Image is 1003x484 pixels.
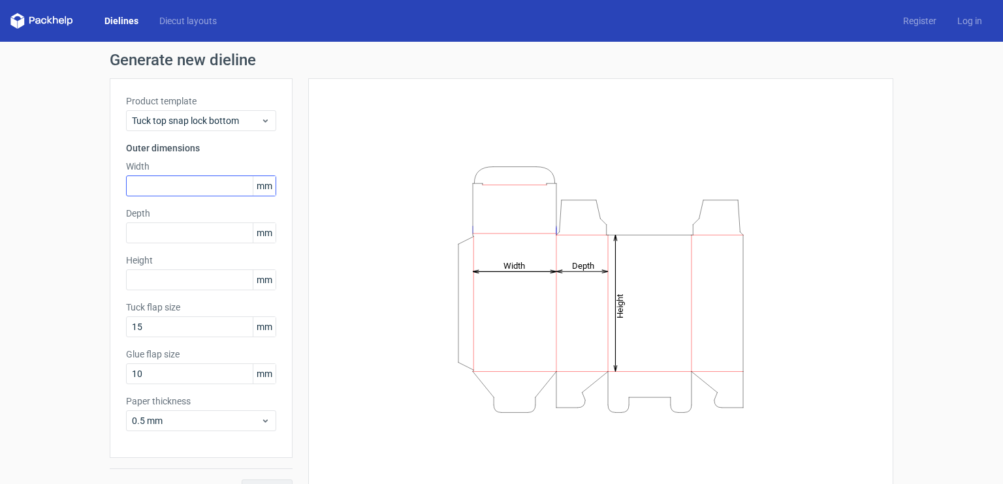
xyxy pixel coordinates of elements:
[126,95,276,108] label: Product template
[126,301,276,314] label: Tuck flap size
[126,207,276,220] label: Depth
[503,260,525,270] tspan: Width
[126,348,276,361] label: Glue flap size
[947,14,993,27] a: Log in
[126,142,276,155] h3: Outer dimensions
[126,160,276,173] label: Width
[253,317,276,337] span: mm
[126,395,276,408] label: Paper thickness
[149,14,227,27] a: Diecut layouts
[126,254,276,267] label: Height
[253,176,276,196] span: mm
[572,260,594,270] tspan: Depth
[615,294,625,318] tspan: Height
[132,414,261,427] span: 0.5 mm
[253,364,276,384] span: mm
[110,52,893,68] h1: Generate new dieline
[132,114,261,127] span: Tuck top snap lock bottom
[94,14,149,27] a: Dielines
[253,223,276,243] span: mm
[893,14,947,27] a: Register
[253,270,276,290] span: mm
